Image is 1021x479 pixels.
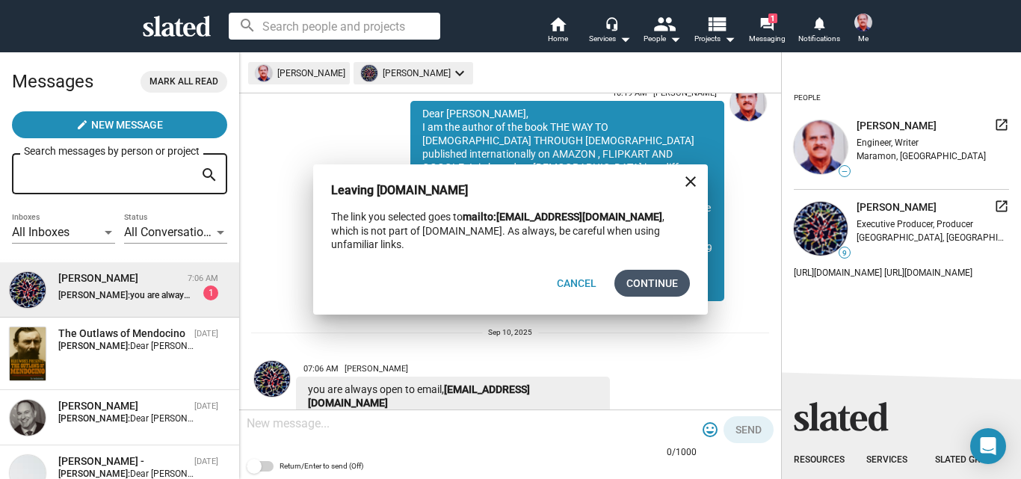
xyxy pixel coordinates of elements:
strong: mailto:[EMAIL_ADDRESS][DOMAIN_NAME] [463,211,662,223]
div: The link you selected goes to , which is not part of [DOMAIN_NAME]. As always, be careful when us... [313,210,708,252]
h3: Leaving [DOMAIN_NAME] [331,182,489,198]
a: Continue [614,270,690,297]
span: Cancel [557,270,596,297]
span: Continue [626,270,678,297]
mat-icon: close [682,173,700,191]
button: Cancel [545,270,608,297]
